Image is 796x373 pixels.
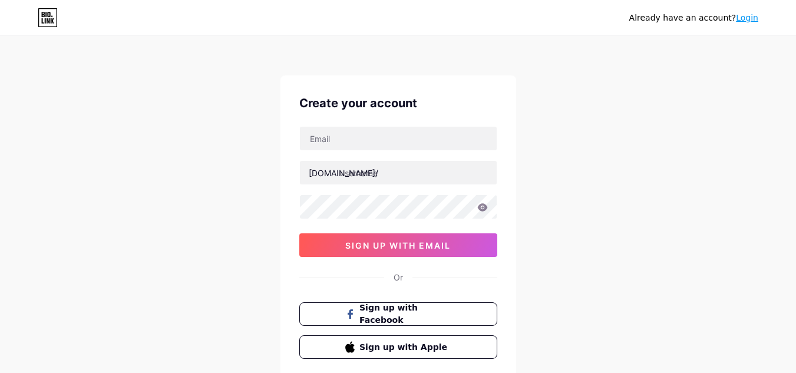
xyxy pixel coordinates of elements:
button: sign up with email [299,233,497,257]
input: username [300,161,497,184]
span: sign up with email [345,240,451,250]
span: Sign up with Facebook [359,302,451,326]
div: Create your account [299,94,497,112]
a: Login [736,13,758,22]
button: Sign up with Apple [299,335,497,359]
div: Or [394,271,403,283]
input: Email [300,127,497,150]
button: Sign up with Facebook [299,302,497,326]
div: [DOMAIN_NAME]/ [309,167,378,179]
span: Sign up with Apple [359,341,451,354]
div: Already have an account? [629,12,758,24]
